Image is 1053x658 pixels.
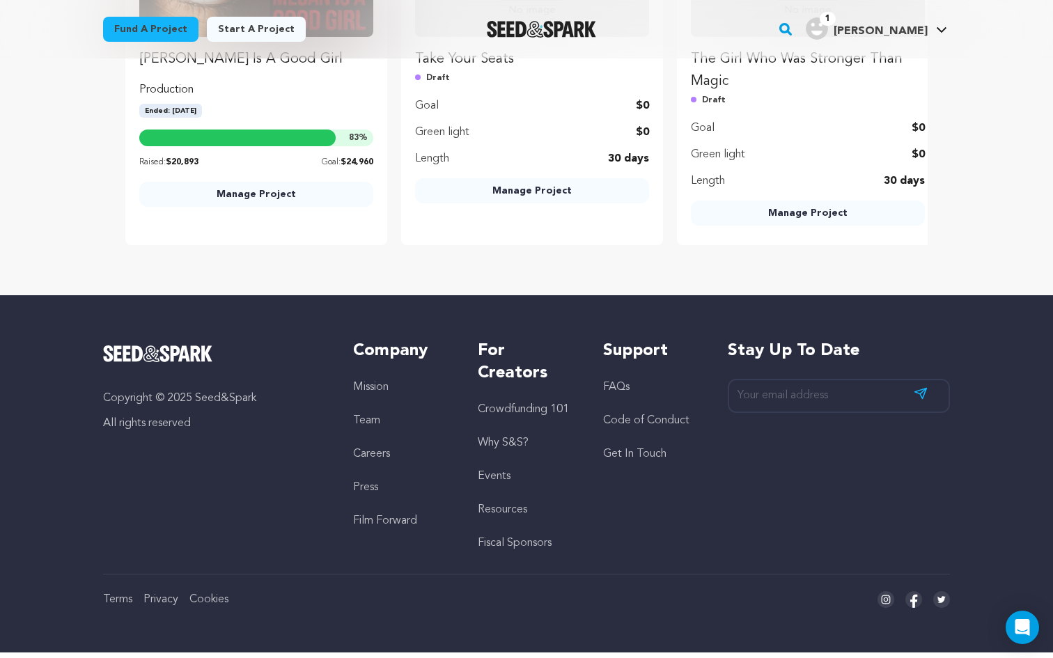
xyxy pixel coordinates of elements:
[478,404,569,415] a: Crowdfunding 101
[103,17,198,42] a: Fund a project
[884,173,925,189] p: 30 days
[139,155,198,171] p: Raised:
[353,340,450,362] h5: Company
[415,97,439,114] p: Goal
[353,448,390,460] a: Careers
[353,382,389,393] a: Mission
[608,150,649,167] p: 30 days
[139,48,373,70] p: [PERSON_NAME] Is A Good Girl
[103,345,325,362] a: Seed&Spark Homepage
[603,382,630,393] a: FAQs
[603,448,666,460] a: Get In Touch
[415,150,449,167] p: Length
[691,146,745,163] p: Green light
[322,155,373,171] p: Goal:
[353,482,378,493] a: Press
[353,515,417,526] a: Film Forward
[603,340,700,362] h5: Support
[139,104,202,118] span: Ended: [DATE]
[478,340,575,384] h5: For Creators
[803,15,950,40] a: Matthew S.'s Profile
[478,437,529,448] a: Why S&S?
[143,594,178,605] a: Privacy
[803,15,950,44] span: Matthew S.'s Profile
[103,594,132,605] a: Terms
[139,182,373,207] a: Manage Project
[1006,611,1039,644] div: Open Intercom Messenger
[806,17,828,40] img: user.png
[806,17,928,40] div: Matthew S.'s Profile
[349,134,359,142] span: 83
[415,48,649,70] p: Take Your Seats
[487,21,596,38] a: Seed&Spark Homepage
[189,594,228,605] a: Cookies
[341,158,373,166] span: $24,960
[415,124,469,141] p: Green light
[691,93,925,109] p: Draft
[691,48,925,93] p: The Girl Who Was Stronger Than Magic
[415,178,649,203] a: Manage Project
[139,81,373,98] p: production
[912,120,925,136] p: $0
[103,390,325,407] p: Copyright © 2025 Seed&Spark
[691,201,925,226] a: Manage Project
[349,132,368,143] span: %
[691,173,725,189] p: Length
[912,146,925,163] p: $0
[478,538,552,549] a: Fiscal Sponsors
[691,120,715,136] p: Goal
[415,70,649,86] p: Draft
[603,415,689,426] a: Code of Conduct
[166,158,198,166] span: $20,893
[478,471,510,482] a: Events
[103,345,212,362] img: Seed&Spark Logo
[636,124,649,141] p: $0
[728,340,950,362] h5: Stay up to date
[834,26,928,37] span: [PERSON_NAME]
[636,97,649,114] p: $0
[487,21,596,38] img: Seed&Spark Logo Dark Mode
[207,17,306,42] a: Start a project
[820,12,836,26] span: 1
[728,379,950,413] input: Your email address
[353,415,380,426] a: Team
[103,415,325,432] p: All rights reserved
[478,504,527,515] a: Resources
